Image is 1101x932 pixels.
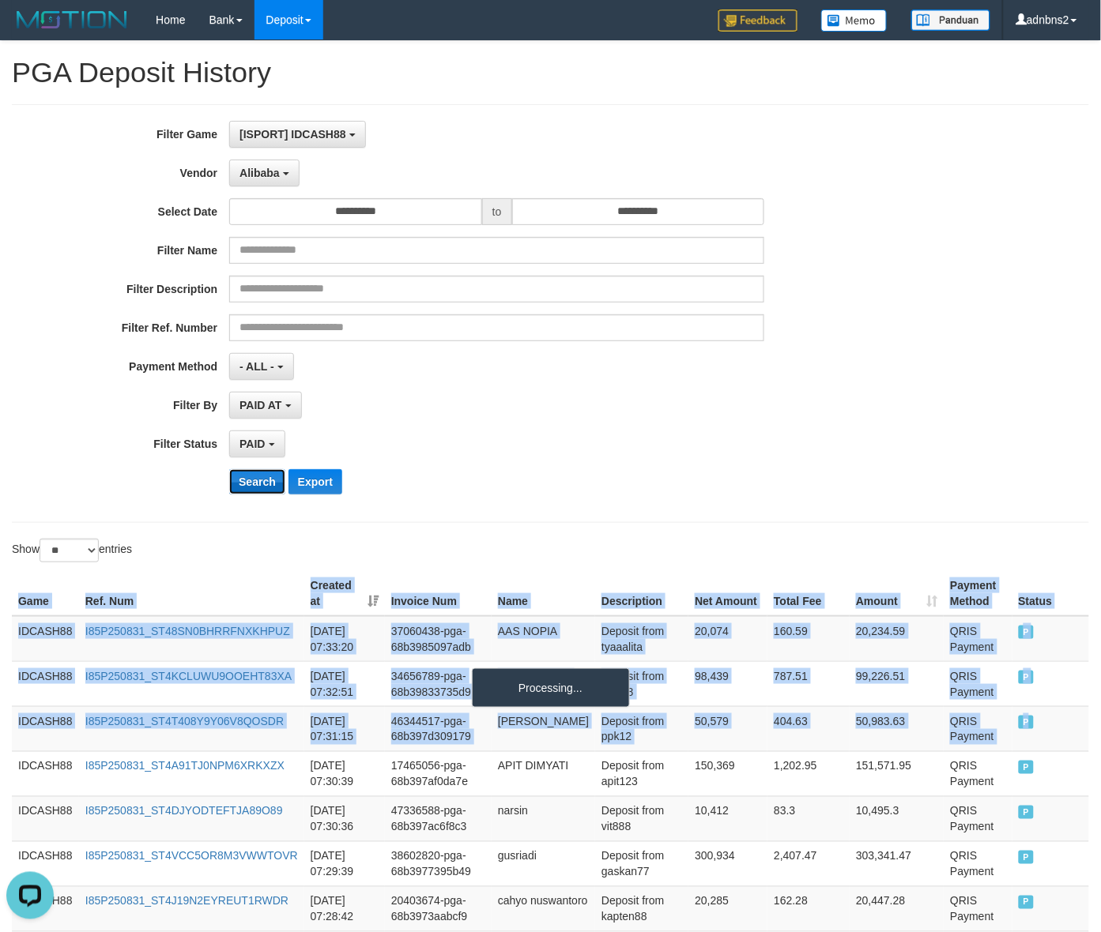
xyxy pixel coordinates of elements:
img: Button%20Memo.svg [821,9,888,32]
td: 17465056-pga-68b397af0da7e [385,751,492,796]
td: 404.63 [767,706,850,751]
td: 20403674-pga-68b3973aabcf9 [385,886,492,931]
td: Deposit from tyaaalita [595,616,688,662]
td: 83.3 [767,796,850,841]
td: Deposit from riski18 [595,661,688,706]
button: PAID [229,430,285,457]
span: PAID AT [239,399,281,412]
span: PAID [1019,806,1035,819]
a: I85P250831_ST48SN0BHRRFNXKHPUZ [85,625,290,637]
th: Amount: activate to sort column ascending [850,571,944,616]
a: I85P250831_ST4KCLUWU9OOEHT83XA [85,670,292,682]
td: QRIS Payment [944,841,1012,886]
div: Processing... [472,668,630,708]
select: Showentries [40,539,99,562]
td: 10,412 [688,796,767,841]
td: IDCASH88 [12,616,79,662]
a: I85P250831_ST4J19N2EYREUT1RWDR [85,895,288,908]
td: 162.28 [767,886,850,931]
td: Deposit from gaskan77 [595,841,688,886]
td: 46344517-pga-68b397d309179 [385,706,492,751]
th: Game [12,571,79,616]
td: IDCASH88 [12,751,79,796]
td: rizki dwi nanda [492,661,595,706]
td: 50,579 [688,706,767,751]
td: IDCASH88 [12,841,79,886]
a: I85P250831_ST4T408Y9Y06V8QOSDR [85,715,284,727]
td: [DATE] 07:28:42 [304,886,385,931]
td: APIT DIMYATI [492,751,595,796]
span: PAID [1019,851,1035,864]
span: [ISPORT] IDCASH88 [239,128,346,141]
th: Name [492,571,595,616]
td: Deposit from apit123 [595,751,688,796]
img: panduan.png [911,9,990,31]
th: Status [1012,571,1089,616]
span: PAID [1019,896,1035,909]
td: [DATE] 07:29:39 [304,841,385,886]
img: Feedback.jpg [718,9,797,32]
td: narsin [492,796,595,841]
th: Description [595,571,688,616]
td: 34656789-pga-68b39833735d9 [385,661,492,706]
span: PAID [239,438,265,450]
td: [DATE] 07:33:20 [304,616,385,662]
a: I85P250831_ST4VCC5OR8M3VWWTOVR [85,850,298,862]
span: PAID [1019,761,1035,774]
td: 1,202.95 [767,751,850,796]
td: 37060438-pga-68b3985097adb [385,616,492,662]
button: PAID AT [229,392,301,419]
td: IDCASH88 [12,661,79,706]
td: [DATE] 07:31:15 [304,706,385,751]
td: 303,341.47 [850,841,944,886]
h1: PGA Deposit History [12,57,1089,88]
td: [PERSON_NAME] [492,706,595,751]
th: Payment Method [944,571,1012,616]
td: 38602820-pga-68b3977395b49 [385,841,492,886]
button: Search [229,469,285,494]
th: Ref. Num [79,571,304,616]
td: 20,285 [688,886,767,931]
td: QRIS Payment [944,796,1012,841]
td: 300,934 [688,841,767,886]
td: gusriadi [492,841,595,886]
th: Created at: activate to sort column ascending [304,571,385,616]
span: PAID [1019,716,1035,729]
td: 50,983.63 [850,706,944,751]
a: I85P250831_ST4DJYODTEFTJA89O89 [85,805,283,817]
td: QRIS Payment [944,886,1012,931]
button: Open LiveChat chat widget [6,6,54,54]
td: Deposit from kapten88 [595,886,688,931]
td: 20,074 [688,616,767,662]
button: [ISPORT] IDCASH88 [229,121,365,148]
td: [DATE] 07:32:51 [304,661,385,706]
td: AAS NOPIA [492,616,595,662]
span: PAID [1019,626,1035,639]
td: 99,226.51 [850,661,944,706]
th: Net Amount [688,571,767,616]
td: QRIS Payment [944,661,1012,706]
span: to [482,198,512,225]
a: I85P250831_ST4A91TJ0NPM6XRKXZX [85,760,285,772]
td: [DATE] 07:30:36 [304,796,385,841]
td: QRIS Payment [944,616,1012,662]
span: Alibaba [239,167,280,179]
td: 787.51 [767,661,850,706]
td: 20,447.28 [850,886,944,931]
td: IDCASH88 [12,796,79,841]
td: QRIS Payment [944,751,1012,796]
img: MOTION_logo.png [12,8,132,32]
td: 20,234.59 [850,616,944,662]
td: 150,369 [688,751,767,796]
td: [DATE] 07:30:39 [304,751,385,796]
td: IDCASH88 [12,706,79,751]
td: 160.59 [767,616,850,662]
button: Alibaba [229,160,299,186]
td: Deposit from ppk12 [595,706,688,751]
label: Show entries [12,539,132,562]
th: Total Fee [767,571,850,616]
button: - ALL - [229,353,293,380]
td: 151,571.95 [850,751,944,796]
span: - ALL - [239,360,274,373]
td: Deposit from vit888 [595,796,688,841]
